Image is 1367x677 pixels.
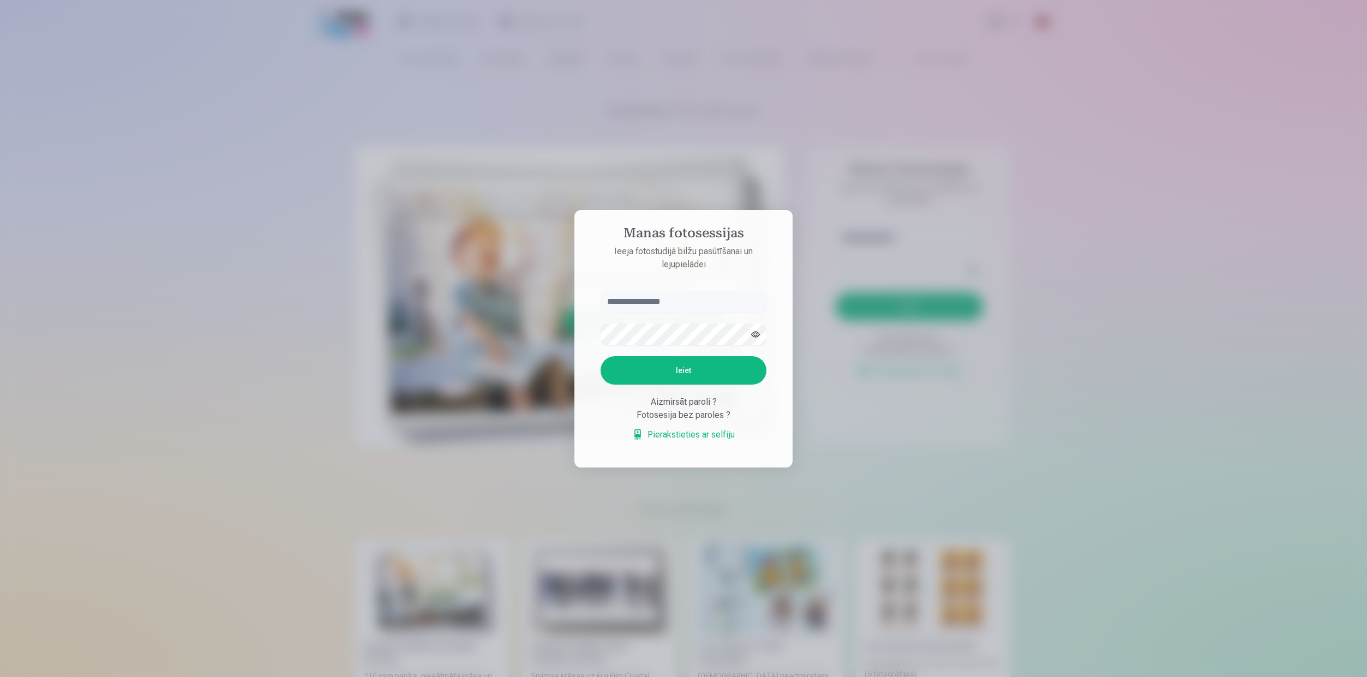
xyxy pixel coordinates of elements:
[601,396,766,409] div: Aizmirsāt paroli ?
[601,409,766,422] div: Fotosesija bez paroles ?
[590,225,777,245] h4: Manas fotosessijas
[590,245,777,271] p: Ieeja fotostudijā bilžu pasūtīšanai un lejupielādei
[632,428,735,441] a: Pierakstieties ar selfiju
[601,356,766,385] button: Ieiet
